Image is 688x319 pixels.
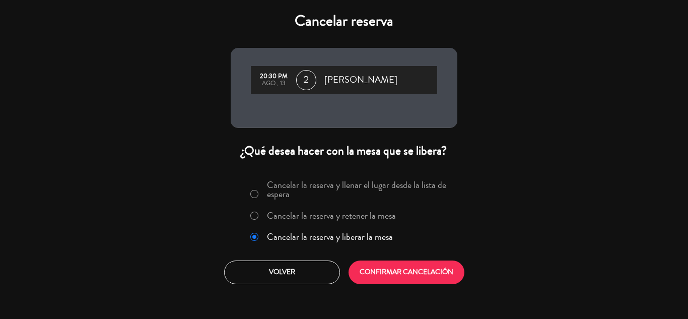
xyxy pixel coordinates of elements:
[256,73,291,80] div: 20:30 PM
[224,261,340,284] button: Volver
[296,70,316,90] span: 2
[267,211,396,220] label: Cancelar la reserva y retener la mesa
[267,180,451,199] label: Cancelar la reserva y llenar el lugar desde la lista de espera
[324,73,397,88] span: [PERSON_NAME]
[231,143,457,159] div: ¿Qué desea hacer con la mesa que se libera?
[231,12,457,30] h4: Cancelar reserva
[267,232,393,241] label: Cancelar la reserva y liberar la mesa
[256,80,291,87] div: ago., 13
[349,261,464,284] button: CONFIRMAR CANCELACIÓN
